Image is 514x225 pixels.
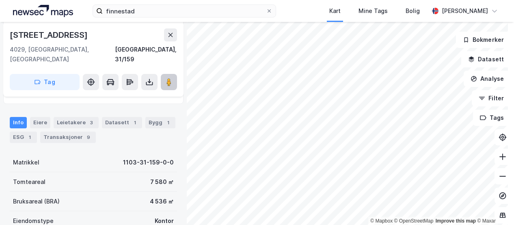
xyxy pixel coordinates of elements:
[150,197,174,206] div: 4 536 ㎡
[84,133,93,141] div: 9
[473,186,514,225] iframe: Chat Widget
[13,158,39,167] div: Matrikkel
[13,197,60,206] div: Bruksareal (BRA)
[123,158,174,167] div: 1103-31-159-0-0
[436,218,476,224] a: Improve this map
[54,117,99,128] div: Leietakere
[10,132,37,143] div: ESG
[103,5,266,17] input: Søk på adresse, matrikkel, gårdeiere, leietakere eller personer
[150,177,174,187] div: 7 580 ㎡
[10,117,27,128] div: Info
[10,45,115,64] div: 4029, [GEOGRAPHIC_DATA], [GEOGRAPHIC_DATA]
[26,133,34,141] div: 1
[13,5,73,17] img: logo.a4113a55bc3d86da70a041830d287a7e.svg
[359,6,388,16] div: Mine Tags
[10,74,80,90] button: Tag
[456,32,511,48] button: Bokmerker
[164,119,172,127] div: 1
[131,119,139,127] div: 1
[472,90,511,106] button: Filter
[406,6,420,16] div: Bolig
[461,51,511,67] button: Datasett
[30,117,50,128] div: Eiere
[10,28,89,41] div: [STREET_ADDRESS]
[13,177,45,187] div: Tomteareal
[102,117,142,128] div: Datasett
[370,218,393,224] a: Mapbox
[40,132,96,143] div: Transaksjoner
[473,110,511,126] button: Tags
[442,6,488,16] div: [PERSON_NAME]
[473,186,514,225] div: Kontrollprogram for chat
[115,45,177,64] div: [GEOGRAPHIC_DATA], 31/159
[394,218,434,224] a: OpenStreetMap
[464,71,511,87] button: Analyse
[329,6,341,16] div: Kart
[145,117,175,128] div: Bygg
[87,119,95,127] div: 3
